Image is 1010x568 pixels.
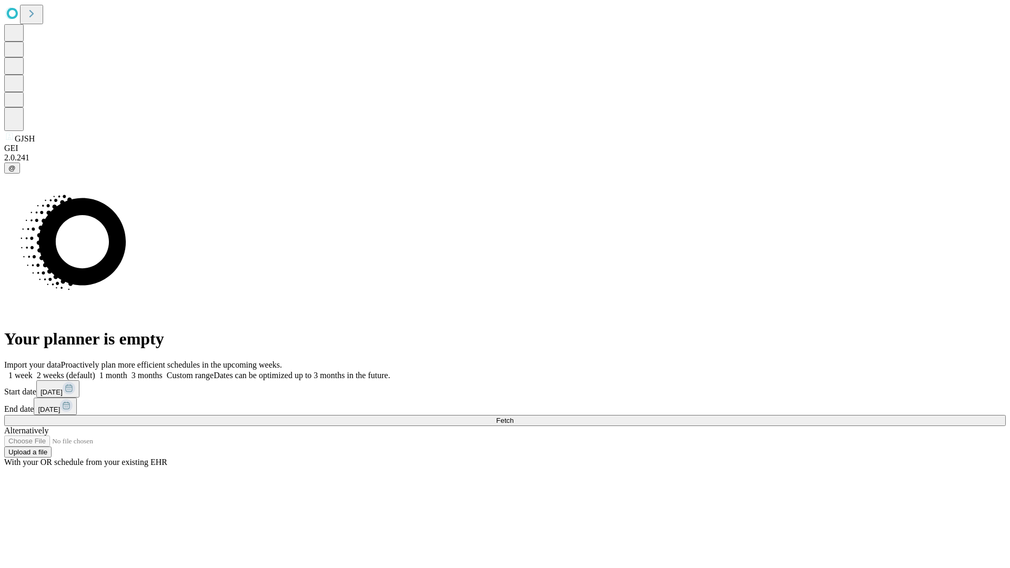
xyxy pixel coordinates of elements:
span: Import your data [4,360,61,369]
div: End date [4,398,1006,415]
span: 1 month [99,371,127,380]
button: [DATE] [34,398,77,415]
span: GJSH [15,134,35,143]
div: Start date [4,380,1006,398]
span: 1 week [8,371,33,380]
button: @ [4,163,20,174]
span: [DATE] [41,388,63,396]
span: Fetch [496,417,513,424]
button: Upload a file [4,447,52,458]
span: With your OR schedule from your existing EHR [4,458,167,466]
span: Alternatively [4,426,48,435]
span: [DATE] [38,405,60,413]
span: Dates can be optimized up to 3 months in the future. [214,371,390,380]
span: 3 months [132,371,163,380]
h1: Your planner is empty [4,329,1006,349]
div: 2.0.241 [4,153,1006,163]
span: Proactively plan more efficient schedules in the upcoming weeks. [61,360,282,369]
span: 2 weeks (default) [37,371,95,380]
div: GEI [4,144,1006,153]
span: Custom range [167,371,214,380]
button: [DATE] [36,380,79,398]
span: @ [8,164,16,172]
button: Fetch [4,415,1006,426]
